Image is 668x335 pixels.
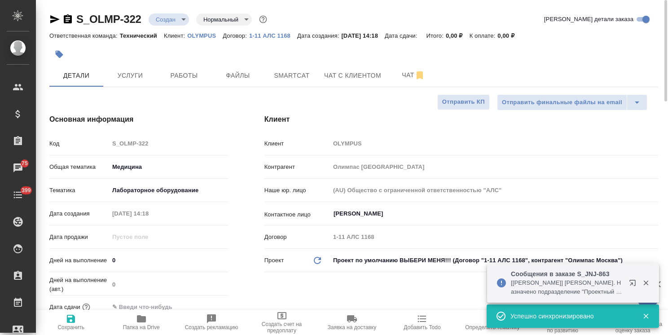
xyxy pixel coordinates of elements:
span: Создать рекламацию [185,324,238,331]
p: [[PERSON_NAME]] [PERSON_NAME]. Назначено подразделение "Проектный офис" [511,278,623,296]
button: Сохранить [36,310,106,335]
button: Добавить Todo [387,310,457,335]
h4: Клиент [264,114,658,125]
h4: Основная информация [49,114,229,125]
input: ✎ Введи что-нибудь [109,300,188,313]
input: Пустое поле [109,137,229,150]
p: 0,00 ₽ [446,32,470,39]
input: Пустое поле [330,184,658,197]
span: Добавить Todo [404,324,440,331]
input: Пустое поле [109,207,188,220]
div: Лабораторное оборудование [109,183,229,198]
span: [PERSON_NAME] детали заказа [544,15,633,24]
button: Открыть в новой вкладке [624,274,645,295]
p: Контрагент [264,163,330,172]
p: Дата создания [49,209,109,218]
button: Отправить финальные файлы на email [497,94,627,110]
span: 75 [16,159,33,168]
p: Технический [120,32,164,39]
button: Папка на Drive [106,310,176,335]
p: OLYMPUS [187,32,223,39]
a: S_OLMP-322 [76,13,141,25]
button: Заявка на доставку [317,310,387,335]
div: split button [497,94,647,110]
p: Клиент: [164,32,187,39]
div: Создан [196,13,252,26]
p: Контактное лицо [264,210,330,219]
a: 1-11 АЛС 1168 [249,31,297,39]
span: Работы [163,70,206,81]
p: Дата сдачи: [385,32,419,39]
p: Дата продажи [49,233,109,242]
div: Проект по умолчанию ВЫБЕРИ МЕНЯ!!! (Договор "1-11 АЛС 1168", контрагент "Олимпас Москва") [330,253,658,268]
span: Чат с клиентом [324,70,381,81]
span: Сохранить [57,324,84,331]
button: Создать рекламацию [176,310,246,335]
p: К оплате: [470,32,498,39]
div: Медицина [109,159,229,175]
input: Пустое поле [330,137,658,150]
p: Дата создания: [297,32,341,39]
p: Дней на выполнение [49,256,109,265]
input: ✎ Введи что-нибудь [109,254,229,267]
button: Нормальный [201,16,241,23]
button: Добавить тэг [49,44,69,64]
p: Сообщения в заказе S_JNJ-863 [511,269,623,278]
span: Отправить КП [442,97,485,107]
div: Создан [149,13,189,26]
button: Определить тематику [457,310,527,335]
input: Пустое поле [109,230,188,243]
span: Создать счет на предоплату [252,321,311,334]
div: Успешно синхронизировано [510,312,629,321]
span: Папка на Drive [123,324,160,331]
p: Наше юр. лицо [264,186,330,195]
p: Дней на выполнение (авт.) [49,276,109,294]
span: Чат [392,70,435,81]
a: 75 [2,157,34,179]
span: Smartcat [270,70,313,81]
button: Создать счет на предоплату [246,310,316,335]
button: Скопировать ссылку для ЯМессенджера [49,14,60,25]
span: Услуги [109,70,152,81]
span: Заявка на доставку [328,324,376,331]
span: Определить тематику [465,324,519,331]
span: Отправить финальные файлы на email [502,97,622,108]
p: Договор: [223,32,249,39]
button: Open [653,213,655,215]
p: Код [49,139,109,148]
button: Закрыть [637,312,655,320]
button: Скопировать ссылку [62,14,73,25]
p: Тематика [49,186,109,195]
button: Закрыть [637,279,655,287]
p: Клиент [264,139,330,148]
input: Пустое поле [330,160,658,173]
p: Проект [264,256,284,265]
p: Общая тематика [49,163,109,172]
a: 399 [2,184,34,206]
a: OLYMPUS [187,31,223,39]
input: Пустое поле [330,230,658,243]
p: 1-11 АЛС 1168 [249,32,297,39]
p: Дата сдачи [49,303,80,312]
p: Договор [264,233,330,242]
p: Ответственная команда: [49,32,120,39]
span: 399 [16,186,36,195]
button: Отправить КП [437,94,490,110]
p: Итого: [426,32,445,39]
button: Если добавить услуги и заполнить их объемом, то дата рассчитается автоматически [80,301,92,313]
p: [DATE] 14:18 [341,32,385,39]
button: Создан [153,16,178,23]
p: 0,00 ₽ [497,32,521,39]
span: Детали [55,70,98,81]
span: Файлы [216,70,259,81]
input: Пустое поле [109,278,229,291]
